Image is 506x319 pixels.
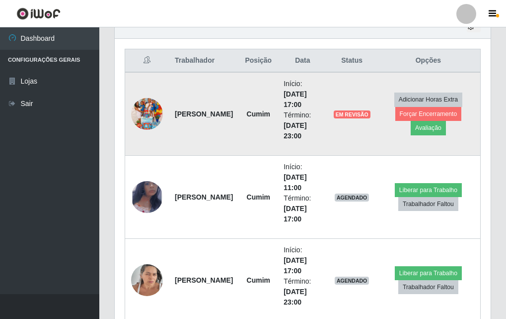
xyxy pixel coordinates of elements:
[284,90,306,108] time: [DATE] 17:00
[131,259,163,301] img: 1741963068390.jpeg
[247,110,270,118] strong: Cumim
[284,79,321,110] li: Início:
[175,110,233,118] strong: [PERSON_NAME]
[284,288,306,306] time: [DATE] 23:00
[284,256,306,275] time: [DATE] 17:00
[335,277,369,285] span: AGENDADO
[395,107,462,121] button: Forçar Encerramento
[278,49,327,73] th: Data
[284,193,321,224] li: Término:
[284,205,306,223] time: [DATE] 17:00
[411,121,446,135] button: Avaliação
[398,280,458,294] button: Trabalhador Faltou
[284,121,306,140] time: [DATE] 23:00
[169,49,239,73] th: Trabalhador
[131,171,163,223] img: 1748046228717.jpeg
[247,193,270,201] strong: Cumim
[175,193,233,201] strong: [PERSON_NAME]
[247,276,270,284] strong: Cumim
[395,183,462,197] button: Liberar para Trabalho
[394,93,462,106] button: Adicionar Horas Extra
[376,49,481,73] th: Opções
[284,276,321,308] li: Término:
[239,49,278,73] th: Posição
[284,245,321,276] li: Início:
[335,194,369,202] span: AGENDADO
[131,86,163,142] img: 1747062171782.jpeg
[16,7,61,20] img: CoreUI Logo
[328,49,376,73] th: Status
[284,173,306,192] time: [DATE] 11:00
[395,266,462,280] button: Liberar para Trabalho
[398,197,458,211] button: Trabalhador Faltou
[334,110,370,118] span: EM REVISÃO
[175,276,233,284] strong: [PERSON_NAME]
[284,110,321,141] li: Término:
[284,162,321,193] li: Início:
